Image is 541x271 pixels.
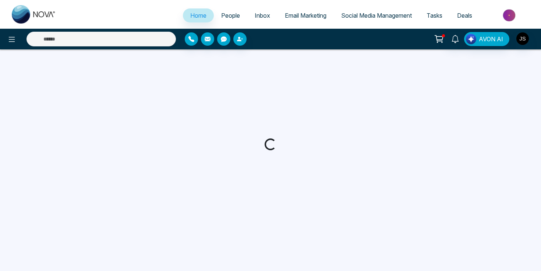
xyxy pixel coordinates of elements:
[450,8,480,22] a: Deals
[516,32,529,45] img: User Avatar
[214,8,247,22] a: People
[221,12,240,19] span: People
[464,32,509,46] button: AVON AI
[341,12,412,19] span: Social Media Management
[479,35,503,43] span: AVON AI
[483,7,537,24] img: Market-place.gif
[419,8,450,22] a: Tasks
[466,34,476,44] img: Lead Flow
[247,8,277,22] a: Inbox
[334,8,419,22] a: Social Media Management
[457,12,472,19] span: Deals
[12,5,56,24] img: Nova CRM Logo
[427,12,442,19] span: Tasks
[190,12,206,19] span: Home
[255,12,270,19] span: Inbox
[285,12,326,19] span: Email Marketing
[183,8,214,22] a: Home
[277,8,334,22] a: Email Marketing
